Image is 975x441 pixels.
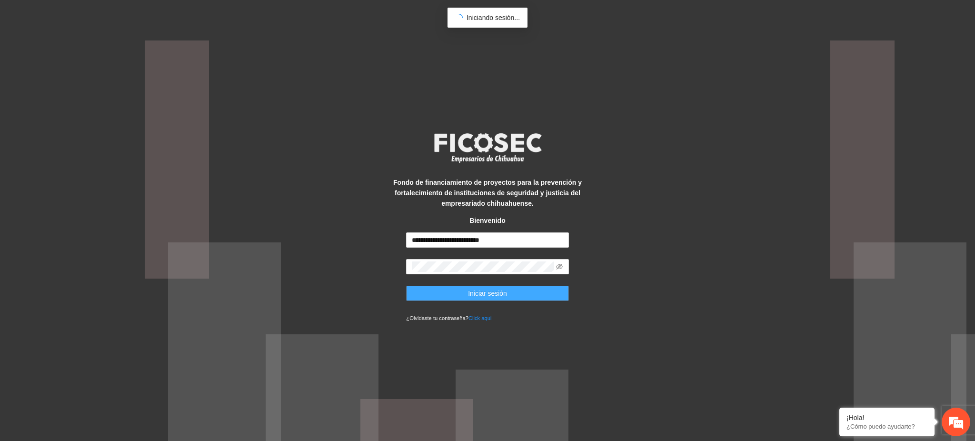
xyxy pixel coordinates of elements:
[406,286,568,301] button: Iniciar sesión
[454,13,463,22] span: loading
[393,179,582,207] strong: Fondo de financiamiento de proyectos para la prevención y fortalecimiento de instituciones de seg...
[469,217,505,224] strong: Bienvenido
[846,423,927,430] p: ¿Cómo puedo ayudarte?
[468,288,507,299] span: Iniciar sesión
[467,14,520,21] span: Iniciando sesión...
[406,315,491,321] small: ¿Olvidaste tu contraseña?
[556,263,563,270] span: eye-invisible
[846,414,927,421] div: ¡Hola!
[428,130,547,165] img: logo
[468,315,492,321] a: Click aqui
